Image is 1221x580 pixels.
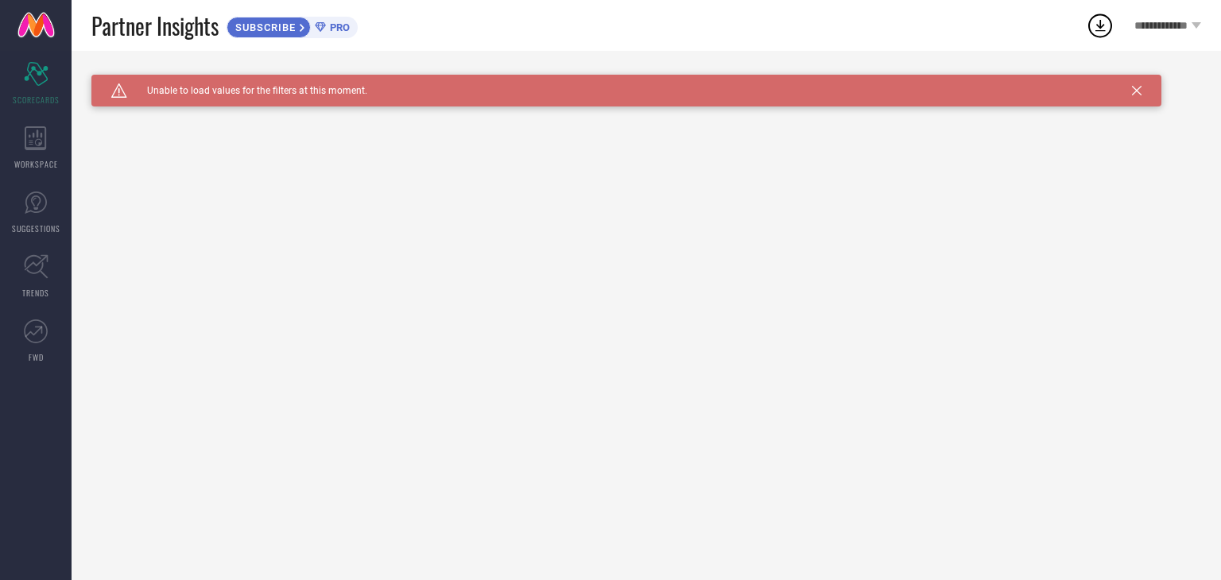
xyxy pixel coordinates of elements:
span: Partner Insights [91,10,219,42]
span: SUBSCRIBE [227,21,300,33]
a: SUBSCRIBEPRO [227,13,358,38]
span: TRENDS [22,287,49,299]
span: Unable to load values for the filters at this moment. [127,85,367,96]
span: SCORECARDS [13,94,60,106]
div: Open download list [1086,11,1114,40]
span: WORKSPACE [14,158,58,170]
span: SUGGESTIONS [12,222,60,234]
span: FWD [29,351,44,363]
span: PRO [326,21,350,33]
div: Unable to load filters at this moment. Please try later. [91,75,1201,87]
